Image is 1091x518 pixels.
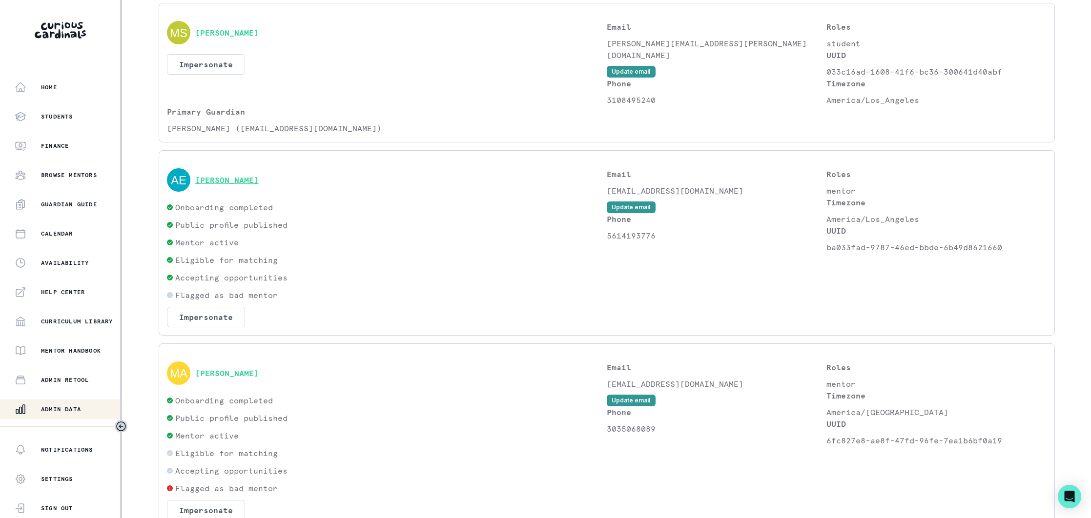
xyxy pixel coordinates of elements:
p: Roles [826,21,1047,33]
p: [EMAIL_ADDRESS][DOMAIN_NAME] [607,378,827,390]
p: Mentor active [175,237,239,248]
button: Update email [607,395,656,406]
p: Onboarding completed [175,395,273,406]
p: Sign Out [41,504,73,512]
p: 6fc827e8-ae8f-47fd-96fe-7ea1b6bf0a19 [826,435,1047,446]
p: Timezone [826,78,1047,89]
p: UUID [826,225,1047,237]
p: 3035068089 [607,423,827,435]
p: Email [607,361,827,373]
button: Update email [607,66,656,78]
p: Settings [41,475,73,483]
p: Roles [826,361,1047,373]
p: Home [41,83,57,91]
p: Phone [607,78,827,89]
p: Availability [41,259,89,267]
p: Notifications [41,446,93,454]
p: [PERSON_NAME][EMAIL_ADDRESS][PERSON_NAME][DOMAIN_NAME] [607,38,827,61]
button: Impersonate [167,307,245,327]
p: Browse Mentors [41,171,97,179]
p: Mentor Handbook [41,347,101,355]
p: Phone [607,213,827,225]
p: UUID [826,418,1047,430]
p: America/[GEOGRAPHIC_DATA] [826,406,1047,418]
img: svg [167,168,190,192]
button: [PERSON_NAME] [195,175,259,185]
p: [EMAIL_ADDRESS][DOMAIN_NAME] [607,185,827,197]
p: Finance [41,142,69,150]
div: Open Intercom Messenger [1058,485,1081,508]
p: student [826,38,1047,49]
p: 3108495240 [607,94,827,106]
button: Impersonate [167,54,245,75]
button: Toggle sidebar [115,420,127,433]
img: svg [167,361,190,385]
p: Primary Guardian [167,106,607,118]
button: [PERSON_NAME] [195,368,259,378]
p: Mentor active [175,430,239,441]
p: Students [41,113,73,120]
button: Update email [607,201,656,213]
p: Guardian Guide [41,200,97,208]
p: Eligible for matching [175,447,278,459]
img: Curious Cardinals Logo [35,22,86,39]
p: America/Los_Angeles [826,94,1047,106]
p: Help Center [41,288,85,296]
img: svg [167,21,190,44]
p: ba033fad-9787-46ed-bbde-6b49d8621660 [826,241,1047,253]
p: Admin Retool [41,376,89,384]
p: Curriculum Library [41,318,113,325]
p: 033c16ad-1608-41f6-bc36-300641d40abf [826,66,1047,78]
p: Accepting opportunities [175,465,288,477]
p: Flagged as bad mentor [175,289,278,301]
p: Phone [607,406,827,418]
p: Email [607,21,827,33]
p: Email [607,168,827,180]
p: [PERSON_NAME] ([EMAIL_ADDRESS][DOMAIN_NAME]) [167,122,607,134]
p: Calendar [41,230,73,238]
p: Flagged as bad mentor [175,482,278,494]
p: Timezone [826,197,1047,208]
p: Onboarding completed [175,201,273,213]
p: Roles [826,168,1047,180]
p: Public profile published [175,412,288,424]
p: Admin Data [41,405,81,413]
p: 5614193776 [607,230,827,241]
p: America/Los_Angeles [826,213,1047,225]
p: UUID [826,49,1047,61]
p: Public profile published [175,219,288,231]
p: Eligible for matching [175,254,278,266]
p: mentor [826,378,1047,390]
p: Timezone [826,390,1047,401]
p: mentor [826,185,1047,197]
button: [PERSON_NAME] [195,28,259,38]
p: Accepting opportunities [175,272,288,283]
